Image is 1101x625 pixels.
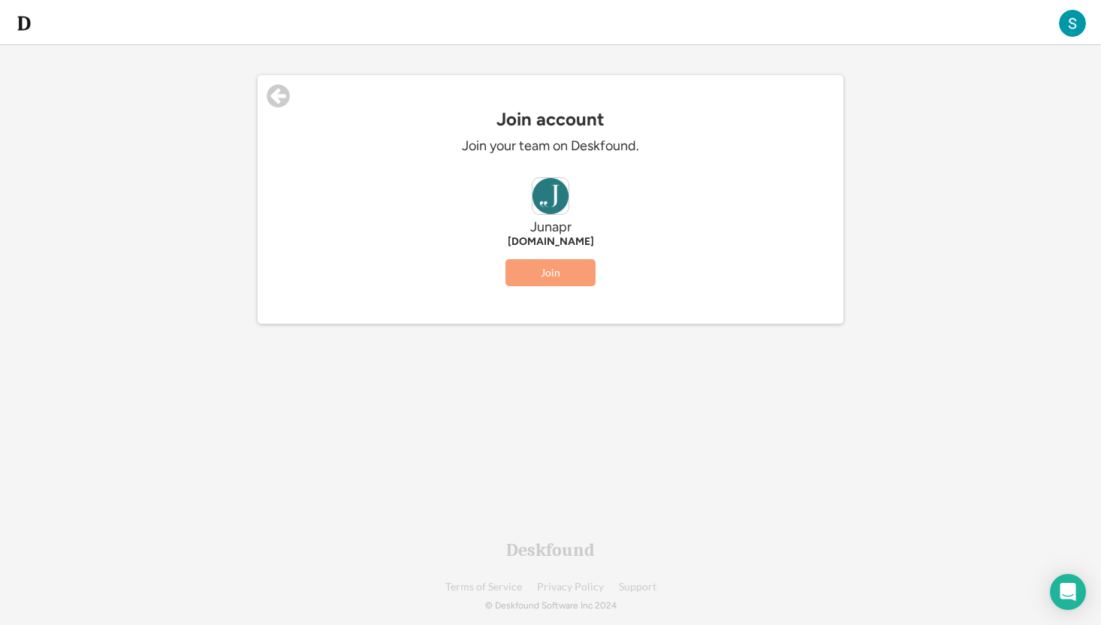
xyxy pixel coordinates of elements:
div: Deskfound [506,541,595,559]
div: [DOMAIN_NAME] [325,236,776,248]
img: d-whitebg.png [15,14,33,32]
a: Support [619,581,656,593]
div: Join your team on Deskfound. [325,137,776,155]
a: Terms of Service [445,581,522,593]
div: Junapr [325,219,776,236]
div: Join account [258,109,843,130]
a: Privacy Policy [537,581,604,593]
div: Open Intercom Messenger [1050,574,1086,610]
img: ACg8ocJdIHuIm8l21S8reghzRdfsP9R_vOjUi5T4gPT3tP12SDSirg=s96-c [1059,10,1086,37]
img: junapr.com [532,178,569,214]
button: Join [505,259,596,286]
